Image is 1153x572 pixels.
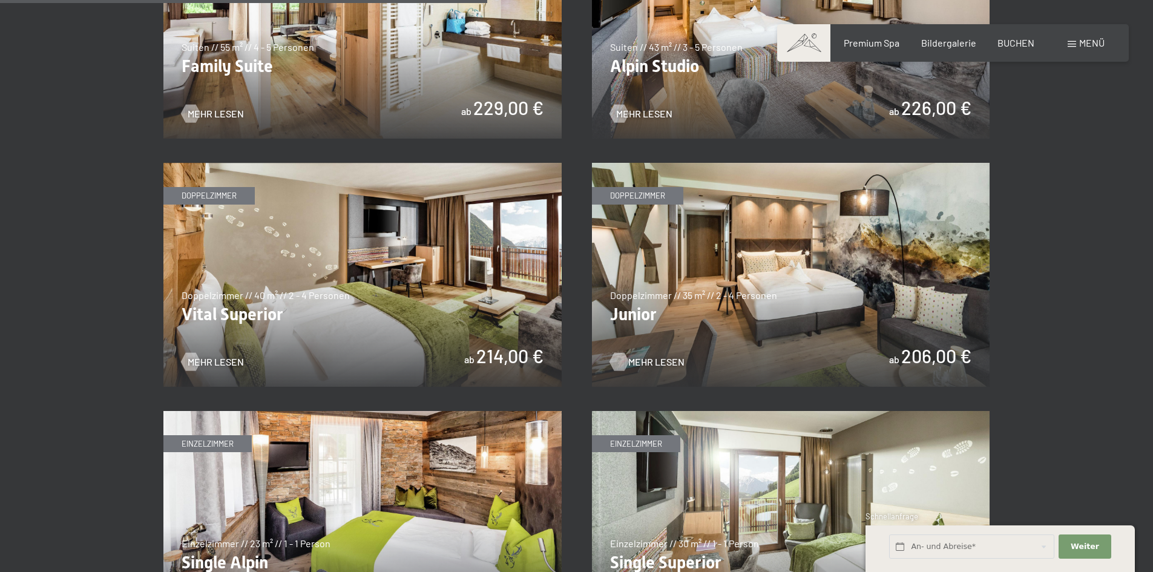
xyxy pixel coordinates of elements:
[592,412,990,419] a: Single Superior
[866,511,918,521] span: Schnellanfrage
[1079,37,1105,48] span: Menü
[163,412,562,419] a: Single Alpin
[182,107,244,120] a: Mehr Lesen
[188,355,244,369] span: Mehr Lesen
[182,355,244,369] a: Mehr Lesen
[163,163,562,171] a: Vital Superior
[1059,534,1111,559] button: Weiter
[616,107,672,120] span: Mehr Lesen
[610,107,672,120] a: Mehr Lesen
[163,163,562,387] img: Vital Superior
[628,355,685,369] span: Mehr Lesen
[592,163,990,387] img: Junior
[188,107,244,120] span: Mehr Lesen
[997,37,1034,48] a: BUCHEN
[610,355,672,369] a: Mehr Lesen
[844,37,899,48] a: Premium Spa
[921,37,976,48] a: Bildergalerie
[1071,541,1099,552] span: Weiter
[592,163,990,171] a: Junior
